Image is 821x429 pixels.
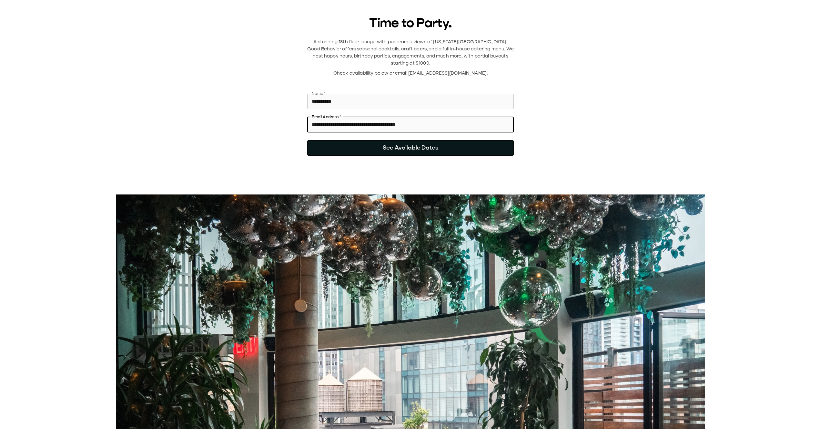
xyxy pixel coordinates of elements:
[307,140,514,156] button: See Available Dates
[307,38,514,67] p: A stunning 18th floor lounge with panoramic views of [US_STATE][GEOGRAPHIC_DATA]. Good Behavior o...
[333,70,408,76] span: Check availability below or email
[307,16,514,31] h1: Time to Party.
[312,91,326,96] label: Name
[312,114,341,120] label: Email Address
[408,70,488,76] span: [EMAIL_ADDRESS][DOMAIN_NAME].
